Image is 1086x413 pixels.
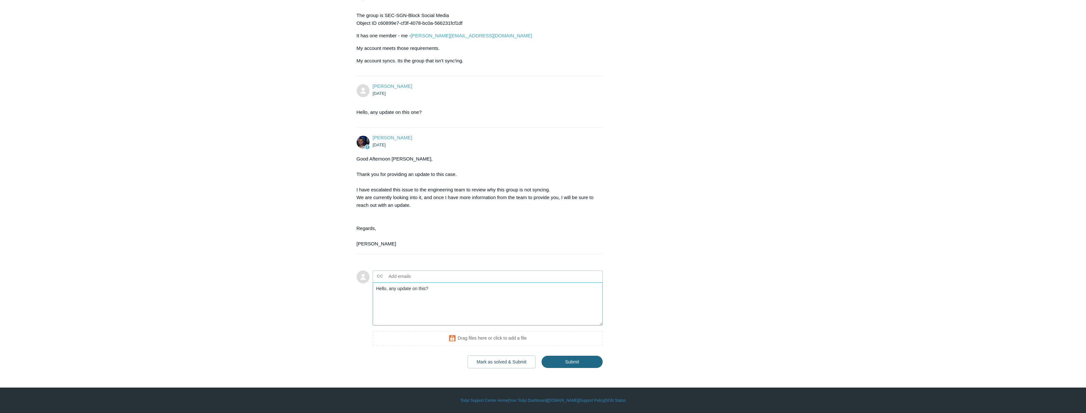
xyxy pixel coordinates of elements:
a: [PERSON_NAME] [373,135,412,140]
p: It has one member - me - [357,32,597,40]
a: Your Todyl Dashboard [509,398,546,403]
button: Mark as solved & Submit [468,355,535,368]
a: [PERSON_NAME][EMAIL_ADDRESS][DOMAIN_NAME] [411,33,532,38]
p: My account meets those requirements. [357,44,597,52]
a: Support Policy [580,398,604,403]
div: | | | | [357,398,730,403]
label: CC [377,271,383,281]
p: My account syncs. Its the group that isn't sync'ing. [357,57,597,65]
time: 08/11/2025, 15:35 [373,142,386,147]
span: Connor Davis [373,135,412,140]
time: 08/11/2025, 14:24 [373,91,386,96]
p: The group is SEC-SGN-Block Social Media Object ID c60899e7-cf3f-4078-bc0a-566231fcf1df [357,12,597,27]
a: SGN Status [606,398,626,403]
input: Add emails [386,271,455,281]
a: Todyl Support Center Home [460,398,508,403]
a: [DOMAIN_NAME] [548,398,579,403]
input: Submit [542,356,603,368]
p: Hello, any update on this one? [357,108,597,116]
textarea: Add your reply [373,282,603,326]
span: Chris Fontenot [373,83,412,89]
a: [PERSON_NAME] [373,83,412,89]
div: Good Afternoon [PERSON_NAME], Thank you for providing an update to this case. I have escalated th... [357,155,597,248]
